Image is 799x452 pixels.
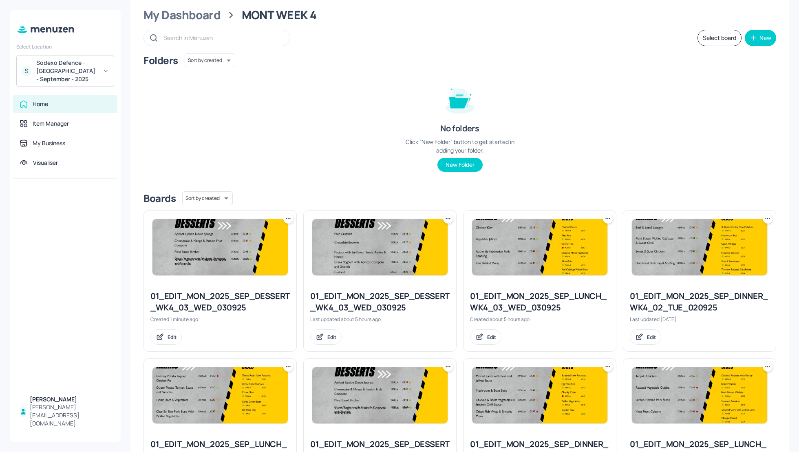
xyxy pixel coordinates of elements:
div: Created 1 minute ago. [150,316,290,323]
button: New [745,30,776,46]
img: folder-empty [439,79,480,120]
div: Item Manager [33,120,69,128]
div: No folders [440,123,479,134]
div: [PERSON_NAME][EMAIL_ADDRESS][DOMAIN_NAME] [30,403,111,428]
div: Click “New Folder” button to get started in adding your folder. [399,137,521,155]
input: Search in Menuzen [163,32,282,44]
div: 01_EDIT_MON_2025_SEP_DINNER_WK4_02_TUE_020925 [630,290,769,313]
div: 01_EDIT_MON_2025_SEP_LUNCH_WK4_03_WED_030925 [470,290,609,313]
div: Select Location [16,43,114,50]
img: 2025-09-01-1756738262468utyi1uujyvi.jpeg [472,367,607,423]
img: 2025-05-28-17484245301319t298cfe5cu.jpeg [472,219,607,275]
div: Sort by created [182,190,233,206]
button: New Folder [437,158,483,172]
div: Visualiser [33,159,58,167]
img: 2025-09-01-1756722424220biycmxcwtaw.jpeg [632,367,767,423]
div: Last updated [DATE]. [630,316,769,323]
div: Home [33,100,48,108]
img: 2025-09-03-17568940906407ebablsjwf9.jpeg [312,219,448,275]
div: My Business [33,139,65,147]
div: 01_EDIT_MON_2025_SEP_DESSERT_WK4_03_WED_030925 [150,290,290,313]
div: S [22,66,31,76]
div: Edit [487,334,496,341]
div: Sodexo Defence - [GEOGRAPHIC_DATA] - September - 2025 [36,59,98,83]
button: Select board [697,30,742,46]
div: 01_EDIT_MON_2025_SEP_DESSERT_WK4_03_WED_030925 [310,290,450,313]
div: Edit [168,334,177,341]
div: Sort by created [185,52,235,69]
div: MONT WEEK 4 [242,8,317,22]
div: New [759,35,771,41]
img: 2025-05-20-1747740639646etna42jsom7.jpeg [152,219,288,275]
img: 2025-09-02-1756824082842neoxyzow28a.jpeg [632,219,767,275]
div: Boards [143,192,176,205]
div: My Dashboard [143,8,221,22]
div: Edit [647,334,656,341]
div: Last updated about 5 hours ago. [310,316,450,323]
div: [PERSON_NAME] [30,395,111,403]
img: 2025-09-02-1756807784285cc5wb7354om.jpeg [152,367,288,423]
div: Created about 5 hours ago. [470,316,609,323]
div: Edit [327,334,336,341]
div: Folders [143,54,178,67]
img: 2025-05-20-1747740639646etna42jsom7.jpeg [312,367,448,423]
